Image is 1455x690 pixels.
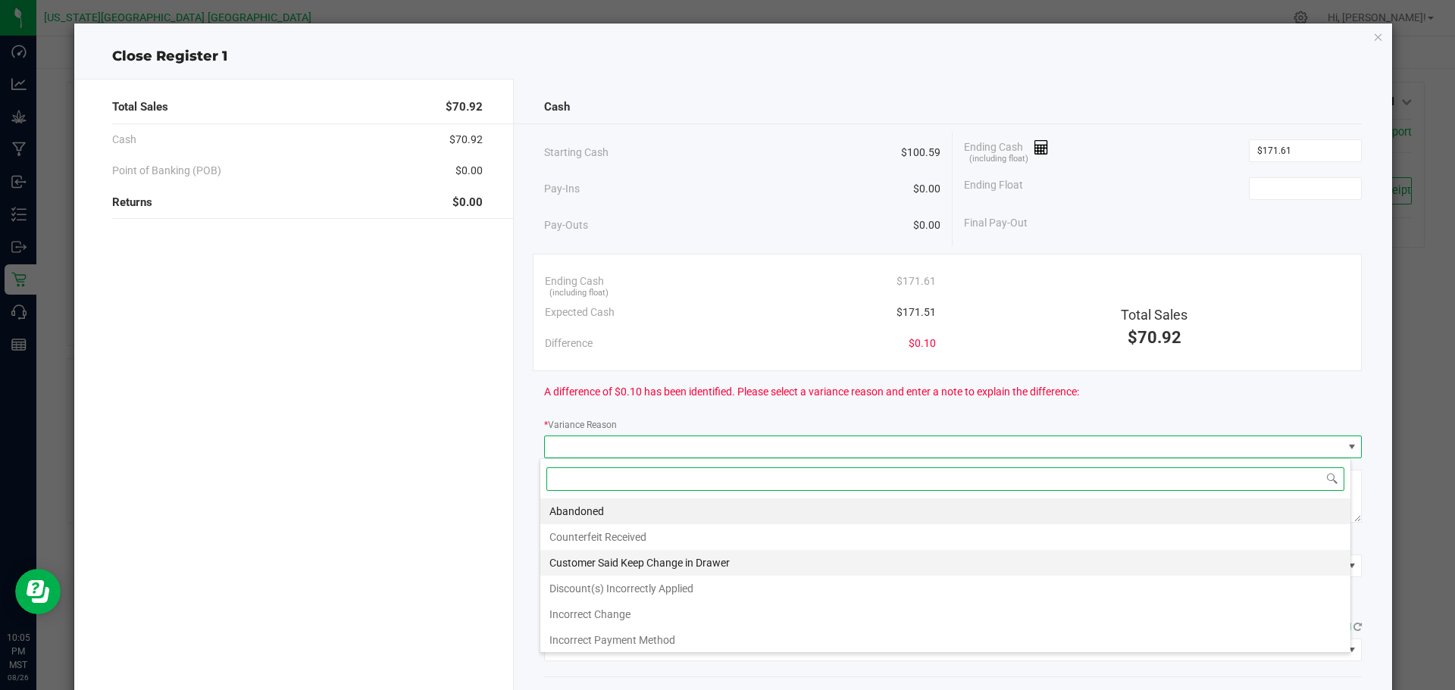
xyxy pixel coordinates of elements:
[544,384,1079,400] span: A difference of $0.10 has been identified. Please select a variance reason and enter a note to ex...
[896,273,936,289] span: $171.61
[540,601,1350,627] li: Incorrect Change
[540,524,1350,550] li: Counterfeit Received
[545,304,615,320] span: Expected Cash
[112,98,168,116] span: Total Sales
[913,181,940,197] span: $0.00
[1128,328,1181,347] span: $70.92
[896,304,936,320] span: $171.51
[112,132,136,148] span: Cash
[544,98,570,116] span: Cash
[964,215,1028,231] span: Final Pay-Out
[544,418,617,432] label: Variance Reason
[901,145,940,161] span: $100.59
[540,627,1350,653] li: Incorrect Payment Method
[540,576,1350,601] li: Discount(s) Incorrectly Applied
[74,46,1393,67] div: Close Register 1
[455,163,483,179] span: $0.00
[540,498,1350,524] li: Abandoned
[449,132,483,148] span: $70.92
[969,153,1028,166] span: (including float)
[544,181,580,197] span: Pay-Ins
[913,217,940,233] span: $0.00
[549,287,609,300] span: (including float)
[446,98,483,116] span: $70.92
[1121,307,1187,323] span: Total Sales
[540,550,1350,576] li: Customer Said Keep Change in Drawer
[112,163,221,179] span: Point of Banking (POB)
[964,177,1023,200] span: Ending Float
[909,336,936,351] span: $0.10
[544,145,609,161] span: Starting Cash
[15,569,61,614] iframe: Resource center
[452,194,483,211] span: $0.00
[545,336,593,351] span: Difference
[112,186,483,219] div: Returns
[964,139,1049,162] span: Ending Cash
[544,217,588,233] span: Pay-Outs
[545,273,604,289] span: Ending Cash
